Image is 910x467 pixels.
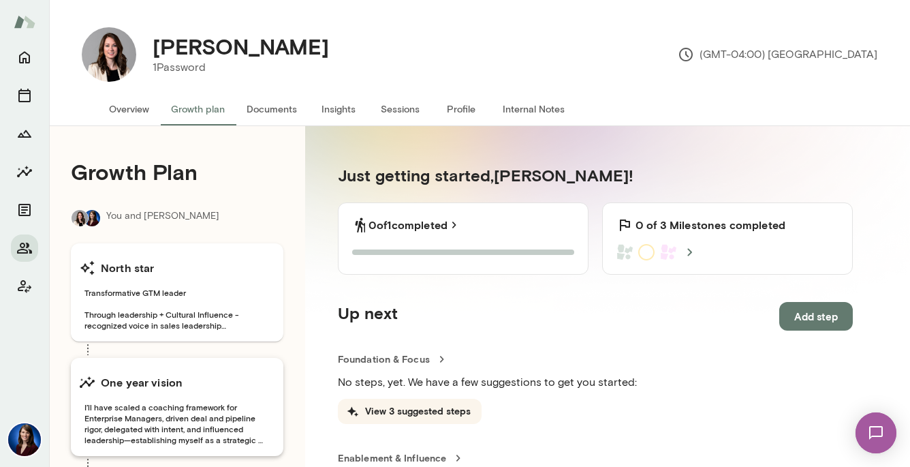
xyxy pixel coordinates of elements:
[98,93,160,125] button: Overview
[11,196,38,224] button: Documents
[338,451,853,465] a: Enablement & Influence
[72,210,88,226] img: Christine Martin
[368,217,461,233] a: 0of1completed
[338,399,482,424] button: View 3 suggested steps
[430,93,492,125] button: Profile
[338,374,853,391] p: No steps, yet. We have a few suggestions to get you started:
[79,287,275,331] span: Transformative GTM leader Through leadership + Cultural Influence - recognized voice in sales lea...
[492,93,576,125] button: Internal Notes
[11,120,38,147] button: Growth Plan
[636,217,785,233] h6: 0 of 3 Milestones completed
[369,93,430,125] button: Sessions
[71,243,283,342] button: North starTransformative GTM leader Through leadership + Cultural Influence - recognized voice in...
[11,158,38,185] button: Insights
[779,302,853,331] button: Add step
[101,260,155,276] h6: North star
[678,46,877,63] p: (GMT-04:00) [GEOGRAPHIC_DATA]
[236,93,308,125] button: Documents
[308,93,369,125] button: Insights
[11,82,38,109] button: Sessions
[106,209,219,227] p: You and [PERSON_NAME]
[11,235,38,262] button: Members
[153,59,329,76] p: 1Password
[14,9,35,35] img: Mento
[79,402,275,445] span: I’ll have scaled a coaching framework for Enterprise Managers, driven deal and pipeline rigor, de...
[160,93,236,125] button: Growth plan
[338,302,398,331] h5: Up next
[153,33,329,59] h4: [PERSON_NAME]
[71,159,283,185] h4: Growth Plan
[11,273,38,300] button: Client app
[101,374,183,391] h6: One year vision
[11,44,38,71] button: Home
[71,358,283,456] button: One year visionI’ll have scaled a coaching framework for Enterprise Managers, driven deal and pip...
[82,27,136,82] img: Christine Martin
[84,210,100,226] img: Julie Rollauer
[8,423,41,456] img: Julie Rollauer
[338,352,853,366] a: Foundation & Focus
[338,164,853,186] h5: Just getting started, [PERSON_NAME] !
